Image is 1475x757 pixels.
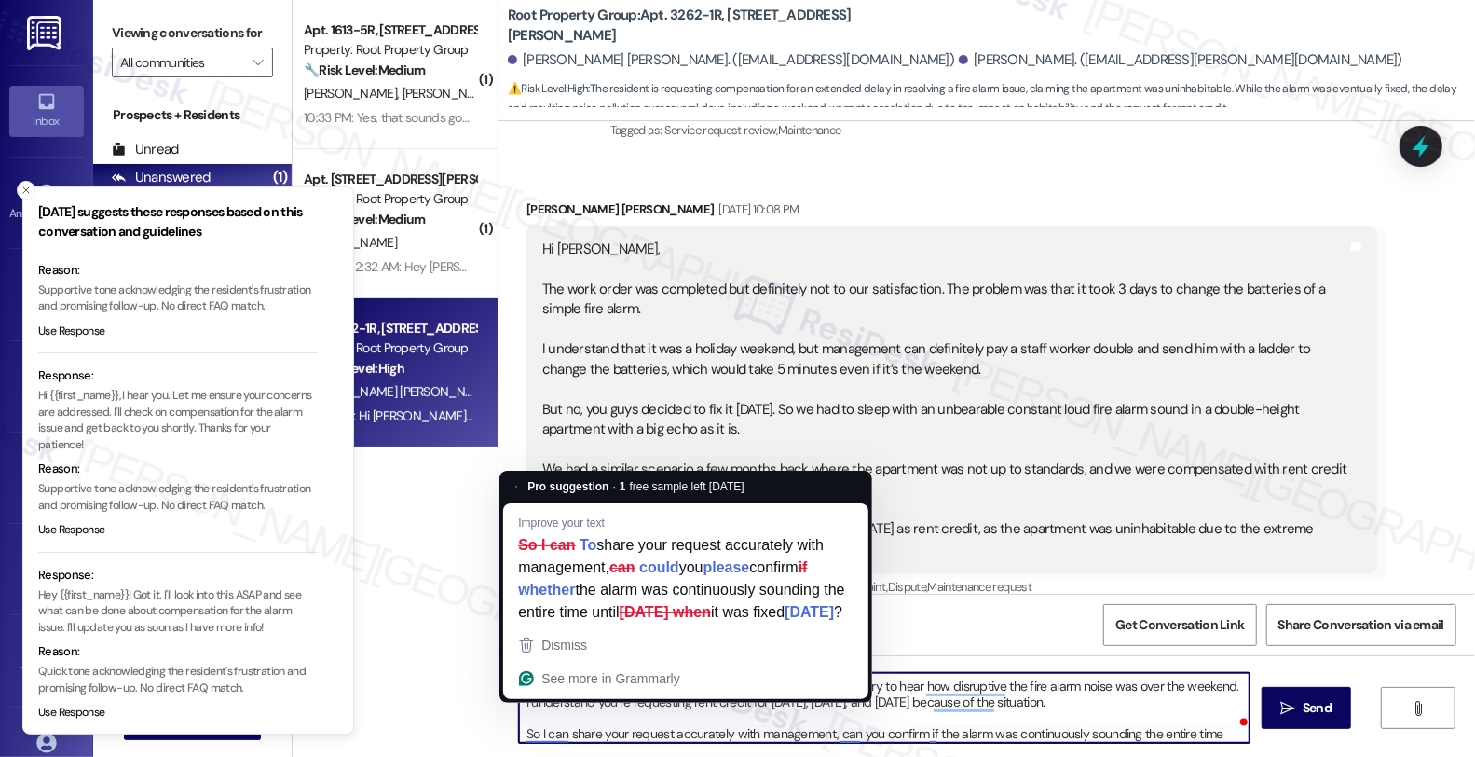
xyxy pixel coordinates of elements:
div: Unanswered [112,168,211,187]
b: Root Property Group: Apt. 3262-1R, [STREET_ADDRESS][PERSON_NAME] [508,6,881,46]
div: [PERSON_NAME] [PERSON_NAME] [526,200,1377,226]
span: Service request review , [664,122,778,138]
a: Templates • [9,636,84,686]
button: Get Conversation Link [1103,604,1256,646]
span: [PERSON_NAME] [304,85,403,102]
label: Viewing conversations for [112,19,273,48]
div: Apt. 3262-1R, [STREET_ADDRESS][PERSON_NAME] [304,319,476,338]
div: Prospects + Residents [93,105,292,125]
div: Tagged as: [526,573,1377,600]
textarea: To enrich screen reader interactions, please activate Accessibility in Grammarly extension settings [519,673,1250,743]
div: Apt. [STREET_ADDRESS][PERSON_NAME] [304,170,476,189]
div: Unread [112,140,179,159]
div: Property: Root Property Group [304,338,476,358]
div: (1) [268,163,292,192]
div: [PERSON_NAME] [PERSON_NAME]. ([EMAIL_ADDRESS][DOMAIN_NAME]) [508,50,954,70]
span: Send [1303,698,1332,718]
h3: [DATE] suggests these responses based on this conversation and guidelines [38,202,318,241]
div: Property: Root Property Group [304,189,476,209]
span: Dispute , [888,579,928,595]
button: Send [1262,687,1352,729]
div: Response: [38,566,318,585]
div: Property: Root Property Group [304,40,476,60]
a: Insights • [9,361,84,411]
a: Buildings [9,452,84,502]
p: Hi {{first_name}}, I hear you. Let me ensure your concerns are addressed. I'll check on compensat... [38,388,318,453]
button: Use Response [38,705,105,722]
p: Hey {{first_name}}! Got it. I'll look into this ASAP and see what can be done about compensation ... [38,587,318,637]
div: Response: [38,366,318,385]
strong: 🔧 Risk Level: Medium [304,62,425,78]
a: Inbox [9,86,84,136]
strong: 🔧 Risk Level: Medium [304,211,425,227]
div: Tagged as: [610,117,1461,144]
div: 10:33 PM: Yes, that sounds good. I can make the work order. [304,109,623,126]
a: Site Visit • [9,269,84,320]
span: Maintenance request [928,579,1032,595]
span: [PERSON_NAME] [PERSON_NAME] [304,383,498,400]
p: Supportive tone acknowledging the resident's frustration and promising follow-up. No direct FAQ m... [38,282,318,315]
p: Quick tone acknowledging the resident's frustration and promising follow-up. No direct FAQ match. [38,664,318,696]
img: ResiDesk Logo [27,16,65,50]
p: Supportive tone acknowledging the resident's frustration and promising follow-up. No direct FAQ m... [38,481,318,514]
input: All communities [120,48,243,77]
div: Hi [PERSON_NAME], The work order was completed but definitely not to our satisfaction. The proble... [542,240,1347,559]
div: Apt. 1613-5R, [STREET_ADDRESS] [304,21,476,40]
span: Share Conversation via email [1278,615,1444,635]
i:  [1281,701,1295,716]
div: [DATE] 10:08 PM [715,200,799,219]
span: [PERSON_NAME] [304,234,397,251]
div: [PERSON_NAME]. ([EMAIL_ADDRESS][PERSON_NAME][DOMAIN_NAME]) [959,50,1402,70]
div: Reason: [38,261,318,280]
div: Reason: [38,460,318,478]
div: Reason: [38,642,318,661]
strong: ⚠️ Risk Level: High [508,81,588,96]
button: Close toast [17,181,35,200]
button: Use Response [38,522,105,539]
button: Use Response [38,323,105,340]
i:  [1411,701,1425,716]
i:  [253,55,263,70]
button: Share Conversation via email [1266,604,1456,646]
span: Maintenance [778,122,841,138]
a: Leads [9,544,84,595]
span: Get Conversation Link [1115,615,1244,635]
span: : The resident is requesting compensation for an extended delay in resolving a fire alarm issue, ... [508,79,1475,119]
span: [PERSON_NAME] [403,85,496,102]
